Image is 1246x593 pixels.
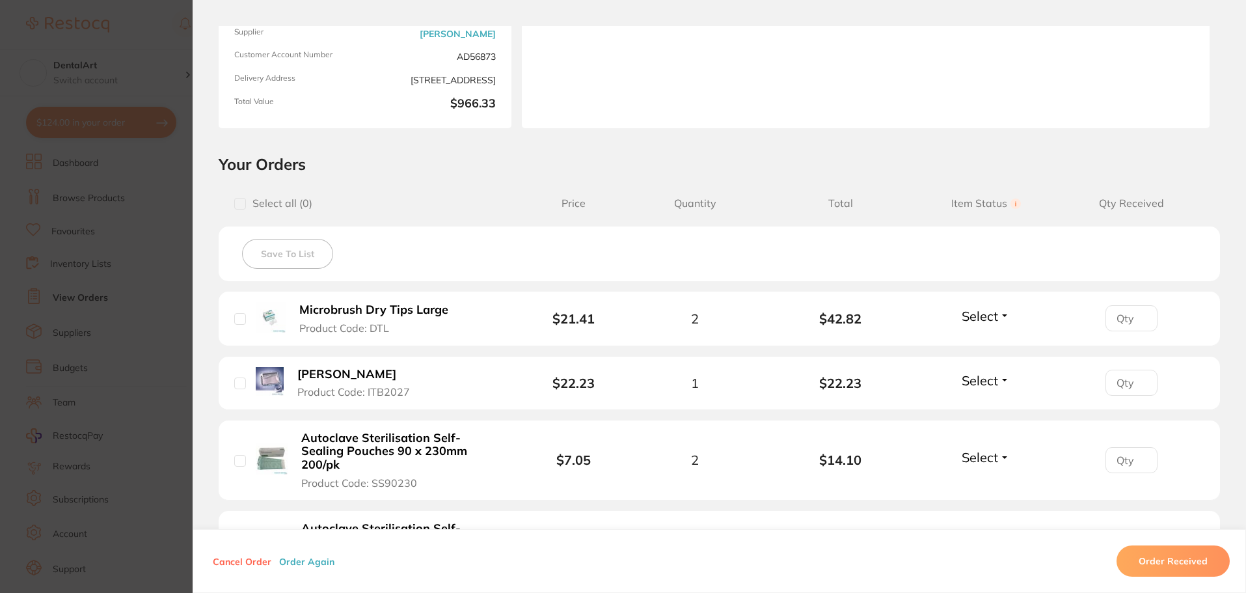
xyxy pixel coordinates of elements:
[768,197,914,210] span: Total
[1105,447,1158,473] input: Qty
[293,367,427,399] button: [PERSON_NAME] Product Code: ITB2027
[958,308,1014,324] button: Select
[370,74,496,87] span: [STREET_ADDRESS]
[256,367,284,395] img: Tray Barrier
[234,50,360,63] span: Customer Account Number
[209,555,275,567] button: Cancel Order
[275,555,338,567] button: Order Again
[1105,370,1158,396] input: Qty
[691,311,699,326] span: 2
[914,197,1059,210] span: Item Status
[297,386,410,398] span: Product Code: ITB2027
[958,449,1014,465] button: Select
[242,239,333,269] button: Save To List
[1117,545,1230,577] button: Order Received
[1059,197,1204,210] span: Qty Received
[295,303,464,335] button: Microbrush Dry Tips Large Product Code: DTL
[622,197,768,210] span: Quantity
[370,50,496,63] span: AD56873
[297,431,506,490] button: Autoclave Sterilisation Self-Sealing Pouches 90 x 230mm 200/pk Product Code: SS90230
[297,521,506,580] button: Autoclave Sterilisation Self-Sealing Pouches 90 x 135mm 200/pk Product Code: SS90135
[552,310,595,327] b: $21.41
[1105,305,1158,331] input: Qty
[691,452,699,467] span: 2
[768,376,914,391] b: $22.23
[420,29,496,39] a: [PERSON_NAME]
[234,97,360,113] span: Total Value
[768,452,914,467] b: $14.10
[297,368,396,381] b: [PERSON_NAME]
[962,308,998,324] span: Select
[234,27,360,40] span: Supplier
[962,372,998,389] span: Select
[299,303,448,317] b: Microbrush Dry Tips Large
[234,74,360,87] span: Delivery Address
[552,375,595,391] b: $22.23
[246,197,312,210] span: Select all ( 0 )
[256,302,286,332] img: Microbrush Dry Tips Large
[299,322,389,334] span: Product Code: DTL
[301,477,417,489] span: Product Code: SS90230
[219,154,1220,174] h2: Your Orders
[525,197,622,210] span: Price
[768,311,914,326] b: $42.82
[691,376,699,391] span: 1
[301,522,502,562] b: Autoclave Sterilisation Self-Sealing Pouches 90 x 135mm 200/pk
[256,443,288,475] img: Autoclave Sterilisation Self-Sealing Pouches 90 x 230mm 200/pk
[962,449,998,465] span: Select
[958,372,1014,389] button: Select
[556,452,591,468] b: $7.05
[370,97,496,113] b: $966.33
[301,432,502,472] b: Autoclave Sterilisation Self-Sealing Pouches 90 x 230mm 200/pk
